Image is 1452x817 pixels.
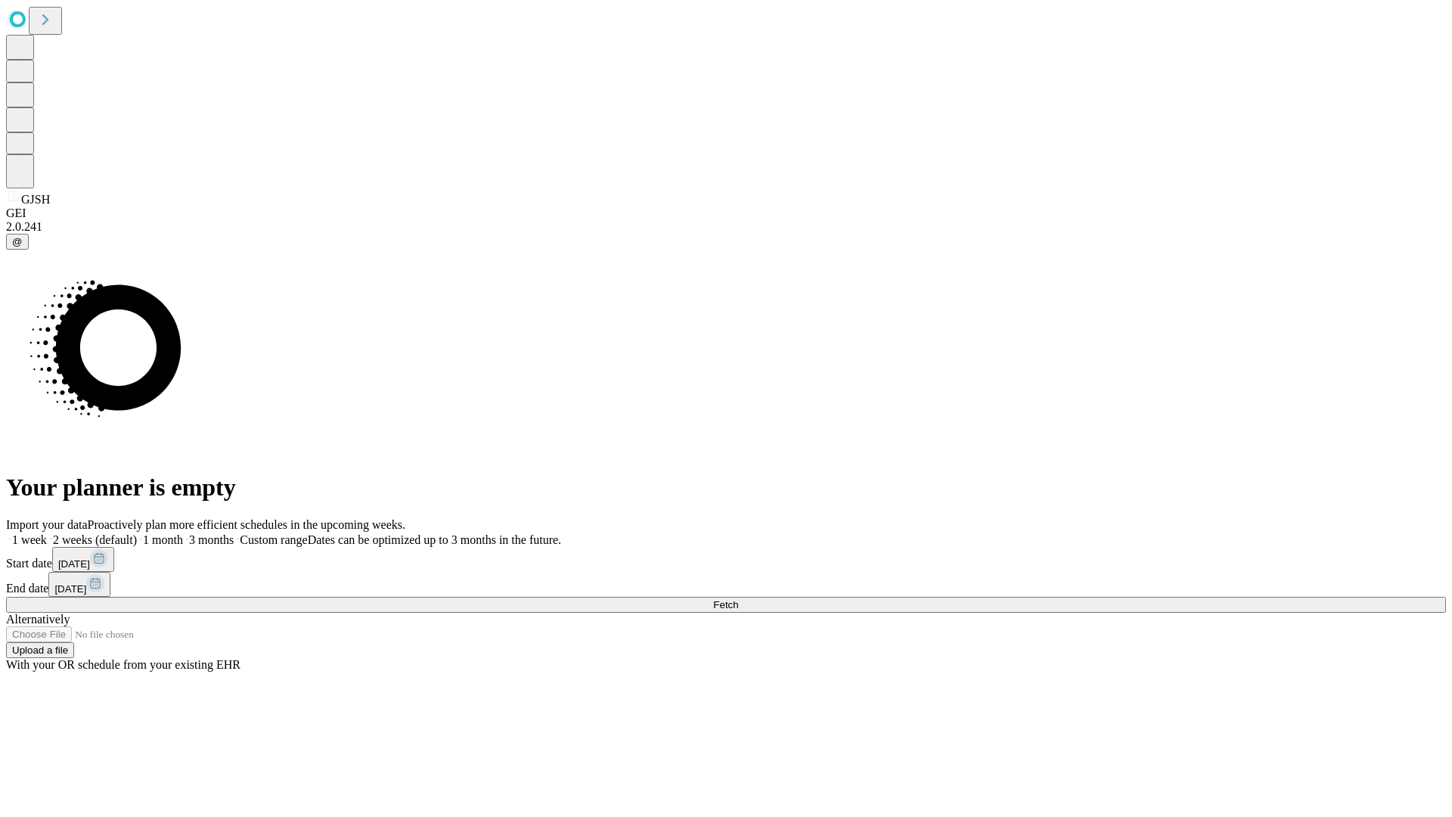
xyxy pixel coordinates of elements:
button: [DATE] [52,547,114,572]
span: Dates can be optimized up to 3 months in the future. [308,533,561,546]
button: Fetch [6,597,1446,613]
button: [DATE] [48,572,110,597]
button: @ [6,234,29,250]
div: Start date [6,547,1446,572]
span: GJSH [21,193,50,206]
span: 3 months [189,533,234,546]
span: 2 weeks (default) [53,533,137,546]
span: 1 month [143,533,183,546]
div: End date [6,572,1446,597]
span: [DATE] [58,558,90,570]
span: Custom range [240,533,307,546]
span: 1 week [12,533,47,546]
span: Alternatively [6,613,70,626]
span: Fetch [713,599,738,610]
div: GEI [6,207,1446,220]
span: Import your data [6,518,88,531]
h1: Your planner is empty [6,474,1446,502]
span: With your OR schedule from your existing EHR [6,658,240,671]
button: Upload a file [6,642,74,658]
span: [DATE] [54,583,86,595]
span: @ [12,236,23,247]
div: 2.0.241 [6,220,1446,234]
span: Proactively plan more efficient schedules in the upcoming weeks. [88,518,405,531]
